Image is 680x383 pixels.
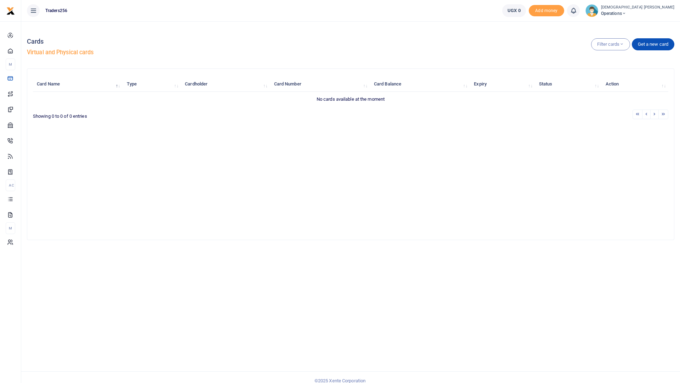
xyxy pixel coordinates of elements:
li: M [6,222,15,234]
td: No cards available at the moment [33,92,668,107]
th: Card Name: activate to sort column descending [33,77,123,92]
span: UGX 0 [508,7,521,14]
th: Status: activate to sort column ascending [535,77,602,92]
span: traders256 [42,7,70,14]
img: profile-user [585,4,598,17]
a: Add money [529,7,564,13]
th: Expiry: activate to sort column ascending [470,77,535,92]
li: M [6,59,15,70]
a: Get a new card [632,38,674,50]
th: Type: activate to sort column ascending [123,77,181,92]
img: logo-small [6,7,15,15]
a: logo-small logo-large logo-large [6,8,15,13]
h4: Cards [27,38,674,45]
small: [DEMOGRAPHIC_DATA] [PERSON_NAME] [601,5,674,11]
li: Ac [6,179,15,191]
button: Filter cards [591,38,630,50]
h5: Virtual and Physical cards [27,49,674,56]
th: Cardholder: activate to sort column ascending [181,77,270,92]
span: Operations [601,10,674,17]
li: Toup your wallet [529,5,564,17]
th: Card Number: activate to sort column ascending [270,77,370,92]
li: Wallet ballance [499,4,529,17]
div: Showing 0 to 0 of 0 entries [33,109,295,120]
a: UGX 0 [502,4,526,17]
th: Action: activate to sort column ascending [601,77,668,92]
th: Card Balance: activate to sort column ascending [370,77,470,92]
span: Add money [529,5,564,17]
a: profile-user [DEMOGRAPHIC_DATA] [PERSON_NAME] Operations [585,4,674,17]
